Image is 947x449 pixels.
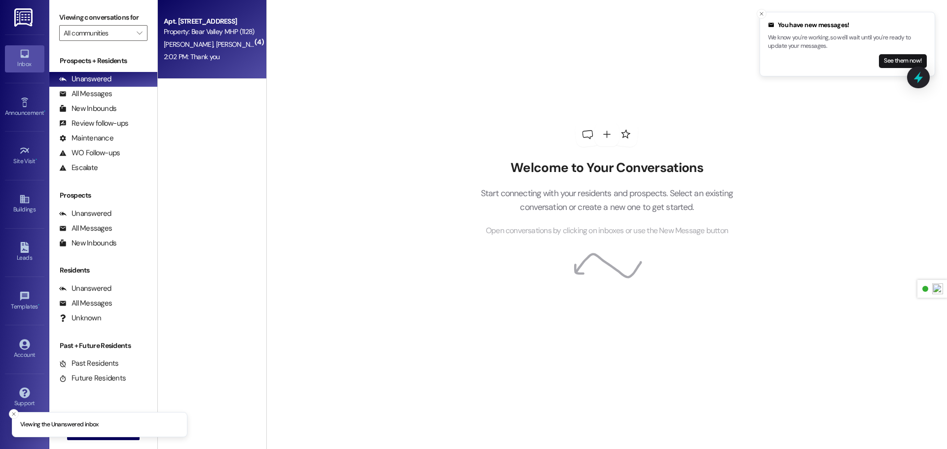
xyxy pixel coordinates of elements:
img: ResiDesk Logo [14,8,35,27]
button: Close toast [757,9,766,19]
i:  [137,29,142,37]
a: Buildings [5,191,44,217]
label: Viewing conversations for [59,10,147,25]
span: • [36,156,37,163]
div: You have new messages! [768,20,927,30]
div: Past Residents [59,358,119,369]
a: Templates • [5,288,44,314]
p: Start connecting with your residents and prospects. Select an existing conversation or create a n... [466,186,748,214]
div: Unanswered [59,283,111,294]
span: Open conversations by clicking on inboxes or use the New Message button [486,225,728,237]
div: Future Residents [59,373,126,383]
div: All Messages [59,89,112,99]
div: All Messages [59,223,112,234]
div: WO Follow-ups [59,148,120,158]
button: Close toast [9,409,19,419]
div: Review follow-ups [59,118,128,129]
h2: Welcome to Your Conversations [466,160,748,176]
div: Prospects + Residents [49,56,157,66]
a: Support [5,384,44,411]
div: Past + Future Residents [49,341,157,351]
div: Property: Bear Valley MHP (1128) [164,27,255,37]
a: Account [5,336,44,363]
div: Maintenance [59,133,113,143]
span: • [38,302,39,309]
span: • [44,108,45,115]
a: Inbox [5,45,44,72]
div: Unanswered [59,208,111,219]
a: Site Visit • [5,142,44,169]
div: New Inbounds [59,104,116,114]
div: All Messages [59,298,112,309]
div: Unanswered [59,74,111,84]
div: Apt. [STREET_ADDRESS] [164,16,255,27]
button: See them now! [879,54,927,68]
p: We know you're working, so we'll wait until you're ready to update your messages. [768,34,927,51]
div: Unknown [59,313,101,323]
a: Leads [5,239,44,266]
p: Viewing the Unanswered inbox [20,420,99,429]
div: New Inbounds [59,238,116,248]
span: [PERSON_NAME] [164,40,216,49]
div: Prospects [49,190,157,201]
input: All communities [64,25,132,41]
span: [PERSON_NAME] [216,40,265,49]
div: 2:02 PM: Thank you [164,52,219,61]
div: Escalate [59,163,98,173]
div: Residents [49,265,157,276]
